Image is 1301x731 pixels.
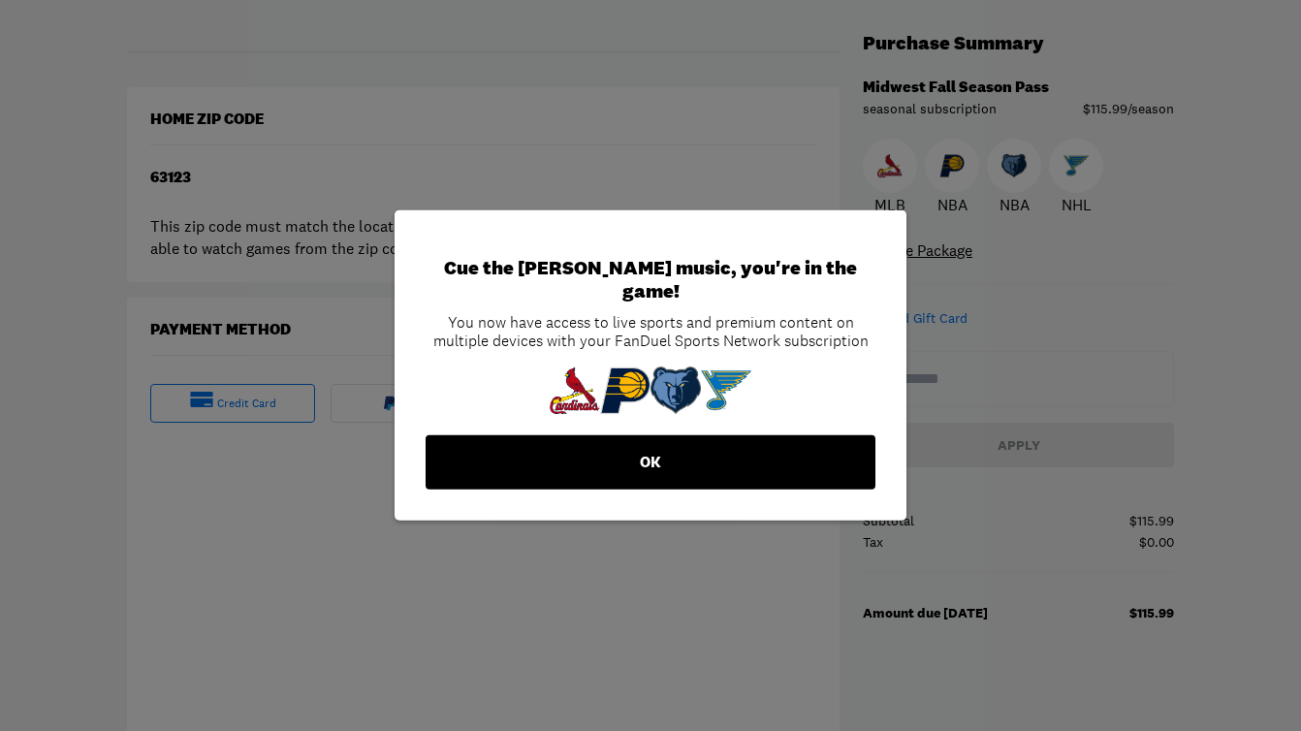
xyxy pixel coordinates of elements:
[426,313,875,350] div: You now have access to live sports and premium content on multiple devices with your FanDuel Spor...
[426,257,875,303] div: Cue the [PERSON_NAME] music, you're in the game!
[426,435,875,490] button: OK
[600,365,650,416] img: nba-team-pacers-light.png
[650,365,701,416] img: nba-team-grizzlies-light.png
[550,365,600,416] img: mlb-team-cardinals-light.png
[701,365,751,416] img: nhl-team-blues-light-v2.png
